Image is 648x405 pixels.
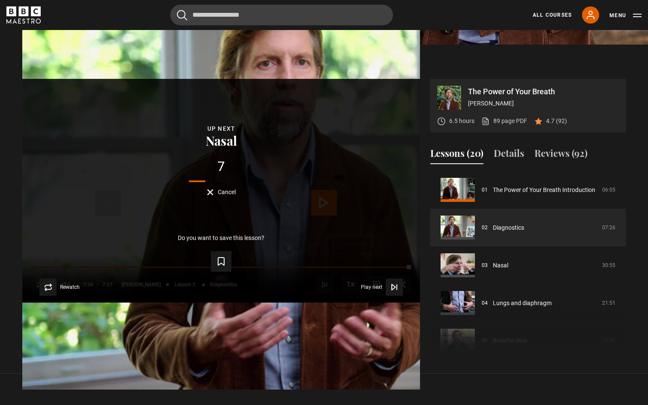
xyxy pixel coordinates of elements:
button: Submit the search query [177,10,187,21]
a: Nasal [493,261,508,270]
video-js: Video Player [22,79,420,303]
p: Do you want to save this lesson? [178,235,264,241]
button: Toggle navigation [609,11,642,20]
div: Up next [36,124,406,134]
a: All Courses [533,11,572,19]
input: Search [170,5,393,25]
a: The Power of Your Breath Introduction [493,186,595,195]
span: Rewatch [60,285,80,290]
p: 4.7 (92) [546,117,567,126]
a: Diagnostics [493,223,524,232]
button: Nasal [203,134,240,147]
svg: BBC Maestro [6,6,41,24]
a: Lungs and diaphragm [493,299,552,308]
button: Lessons (20) [430,146,483,164]
button: Play next [361,279,403,296]
span: Cancel [218,189,236,195]
button: Rewatch [39,279,80,296]
p: The Power of Your Breath [468,88,619,96]
p: [PERSON_NAME] [468,99,619,108]
p: 6.5 hours [449,117,474,126]
a: 89 page PDF [481,117,527,126]
button: Reviews (92) [534,146,588,164]
span: Play next [361,285,382,290]
div: 7 [36,160,406,174]
button: Details [494,146,524,164]
button: Cancel [207,189,236,195]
